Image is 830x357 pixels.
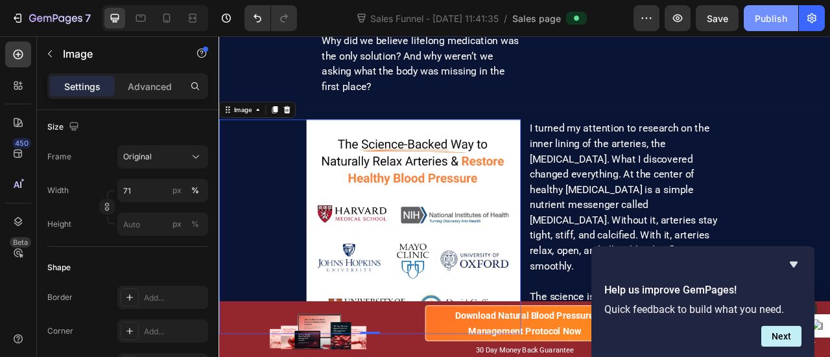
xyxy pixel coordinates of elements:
div: Undo/Redo [244,5,297,31]
input: px% [117,179,208,202]
button: px [187,216,203,232]
button: Publish [744,5,798,31]
span: Sales Funnel - [DATE] 11:41:35 [368,12,501,25]
button: % [169,183,185,198]
div: 450 [12,138,31,148]
div: Image [16,87,44,99]
label: Width [47,185,69,196]
div: Corner [47,325,73,337]
p: 7 [85,10,91,26]
iframe: Design area [219,36,830,357]
div: px [172,185,182,196]
div: px [172,218,182,230]
span: Sales page [512,12,561,25]
span: Save [707,13,728,24]
button: Hide survey [786,257,801,272]
p: Quick feedback to build what you need. [604,303,801,316]
span: / [504,12,507,25]
span: I turned my attention to research on the inner lining of the arteries, the [MEDICAL_DATA]. What I... [396,109,634,299]
button: % [169,216,185,232]
label: Height [47,218,71,230]
div: Size [47,119,82,136]
button: px [187,183,203,198]
p: Image [63,46,173,62]
button: 7 [5,5,97,31]
span: Original [123,151,152,163]
div: Publish [755,12,787,25]
div: Add... [144,326,205,338]
div: Border [47,292,73,303]
button: Next question [761,326,801,347]
div: Beta [10,237,31,248]
div: Add... [144,292,205,304]
div: Help us improve GemPages! [604,257,801,347]
div: % [191,185,199,196]
div: % [191,218,199,230]
label: Frame [47,151,71,163]
button: Original [117,145,208,168]
p: Settings [64,80,101,93]
div: Shape [47,262,71,273]
button: Save [696,5,739,31]
input: px% [117,213,208,236]
p: Advanced [128,80,172,93]
h2: Help us improve GemPages! [604,282,801,298]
